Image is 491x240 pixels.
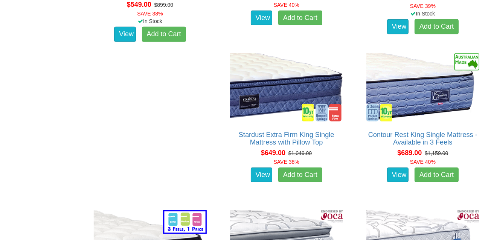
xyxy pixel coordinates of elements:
img: Contour Rest King Single Mattress - Available in 3 Feels [364,51,481,123]
span: $689.00 [397,149,422,157]
del: $1,049.00 [288,150,312,156]
font: SAVE 40% [410,159,436,165]
img: Stardust Extra Firm King Single Mattress with Pillow Top [228,51,345,123]
a: View [114,27,136,42]
del: $899.00 [154,2,174,8]
a: View [387,19,409,34]
font: SAVE 38% [274,159,299,165]
a: View [387,168,409,183]
font: SAVE 38% [137,11,163,17]
a: View [251,11,273,26]
font: SAVE 39% [410,3,436,9]
a: Add to Cart [415,168,459,183]
a: View [251,168,273,183]
span: $549.00 [127,1,151,8]
del: $1,159.00 [425,150,448,156]
font: SAVE 40% [274,2,299,8]
a: Contour Rest King Single Mattress - Available in 3 Feels [368,131,477,146]
a: Add to Cart [415,19,459,34]
a: Stardust Extra Firm King Single Mattress with Pillow Top [239,131,334,146]
div: In Stock [359,10,487,17]
div: In Stock [86,17,214,25]
span: $649.00 [261,149,285,157]
a: Add to Cart [278,168,322,183]
a: Add to Cart [142,27,186,42]
a: Add to Cart [278,11,322,26]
